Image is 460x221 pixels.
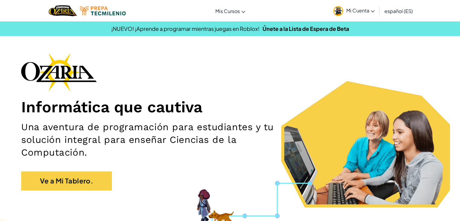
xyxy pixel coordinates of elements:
img: Home [49,5,77,17]
h1: Informática que cautiva [21,97,439,116]
h2: Una aventura de programación para estudiantes y tu solución integral para enseñar Ciencias de la ... [21,121,301,159]
a: Únete a la Lista de Espera de Beta [263,25,349,32]
span: ¡NUEVO! ¡Aprende a programar mientras juegas en Roblox! [111,25,259,32]
a: Mis Cursos [212,3,248,19]
a: Mi Cuenta [330,1,378,20]
a: Ve a Mi Tablero. [21,171,112,190]
img: Ozaria branding logo [21,53,97,91]
img: avatar [333,6,343,16]
span: Mis Cursos [215,8,240,14]
a: español (ES) [381,3,416,19]
span: Mi Cuenta [346,7,375,14]
img: Tecmilenio logo [80,6,126,15]
span: español (ES) [384,8,413,14]
a: Ozaria by CodeCombat logo [49,5,77,17]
